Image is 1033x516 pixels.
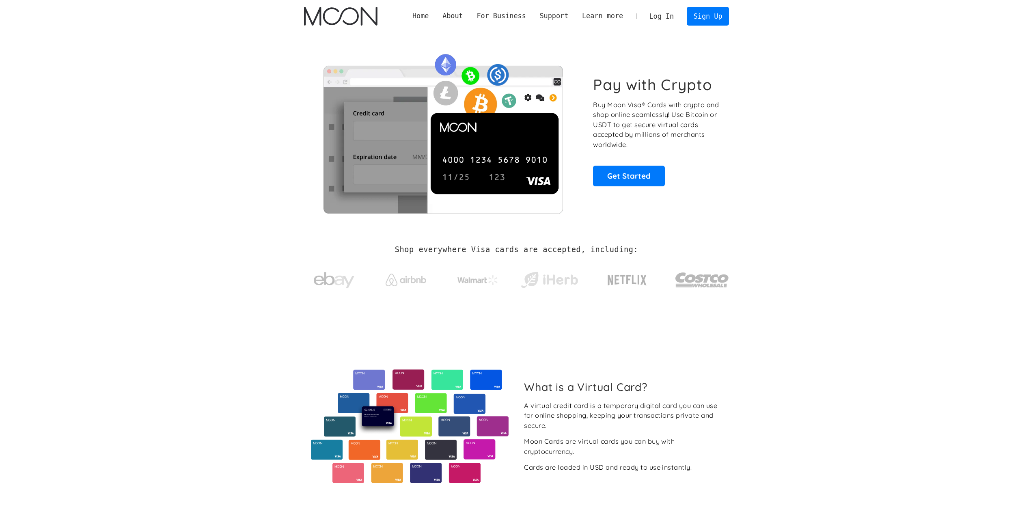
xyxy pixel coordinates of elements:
[304,7,377,26] a: home
[304,48,582,213] img: Moon Cards let you spend your crypto anywhere Visa is accepted.
[304,7,377,26] img: Moon Logo
[395,245,638,254] h2: Shop everywhere Visa cards are accepted, including:
[675,257,729,299] a: Costco
[314,268,354,293] img: ebay
[593,166,665,186] a: Get Started
[524,380,722,393] h2: What is a Virtual Card?
[386,274,426,286] img: Airbnb
[524,462,692,473] div: Cards are loaded in USD and ready to use instantly.
[575,11,630,21] div: Learn more
[470,11,533,21] div: For Business
[304,259,364,297] a: ebay
[519,270,580,291] img: iHerb
[447,267,508,289] a: Walmart
[675,265,729,295] img: Costco
[310,369,510,483] img: Virtual cards from Moon
[524,401,722,431] div: A virtual credit card is a temporary digital card you can use for online shopping, keeping your t...
[593,100,720,150] p: Buy Moon Visa® Cards with crypto and shop online seamlessly! Use Bitcoin or USDT to get secure vi...
[436,11,470,21] div: About
[591,262,664,294] a: Netflix
[593,76,712,94] h1: Pay with Crypto
[442,11,463,21] div: About
[533,11,575,21] div: Support
[582,11,623,21] div: Learn more
[643,7,681,25] a: Log In
[405,11,436,21] a: Home
[457,275,498,285] img: Walmart
[539,11,568,21] div: Support
[524,436,722,456] div: Moon Cards are virtual cards you can buy with cryptocurrency.
[477,11,526,21] div: For Business
[375,266,436,290] a: Airbnb
[607,270,647,290] img: Netflix
[687,7,729,25] a: Sign Up
[519,261,580,295] a: iHerb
